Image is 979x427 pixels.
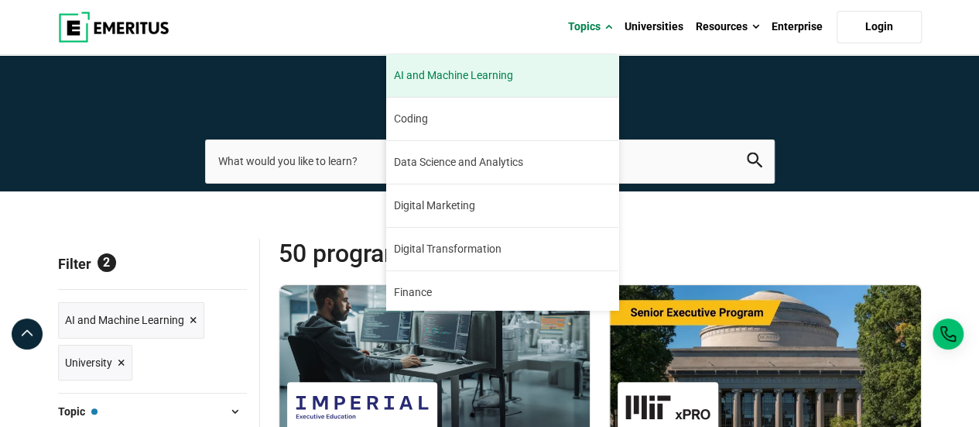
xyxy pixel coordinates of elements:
a: Coding [386,98,618,140]
img: Imperial Executive Education [295,390,430,425]
span: × [118,352,125,374]
h1: Explore [205,96,775,127]
a: Digital Transformation [386,228,618,270]
span: Finance [394,284,432,301]
span: 2 [98,253,116,272]
span: Digital Marketing [394,198,475,214]
span: Coding [394,111,428,127]
span: 50 Programs found [279,238,601,269]
input: search-page [205,139,775,183]
a: Reset all [199,256,247,276]
span: University [65,354,112,371]
a: AI and Machine Learning × [58,302,204,339]
p: Filter [58,238,247,289]
a: AI and Machine Learning [386,54,618,97]
a: Login [837,11,922,43]
span: Digital Transformation [394,241,501,257]
span: Topic [58,403,98,420]
span: AI and Machine Learning [65,312,184,329]
a: Data Science and Analytics [386,141,618,184]
a: Digital Marketing [386,184,618,227]
button: Topic [58,400,247,423]
button: search [747,153,762,170]
a: search [747,157,762,171]
span: × [190,309,197,332]
a: University × [58,345,132,381]
span: AI and Machine Learning [394,67,513,84]
a: Finance [386,271,618,314]
img: MIT xPRO [625,390,710,425]
span: Data Science and Analytics [394,154,523,170]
